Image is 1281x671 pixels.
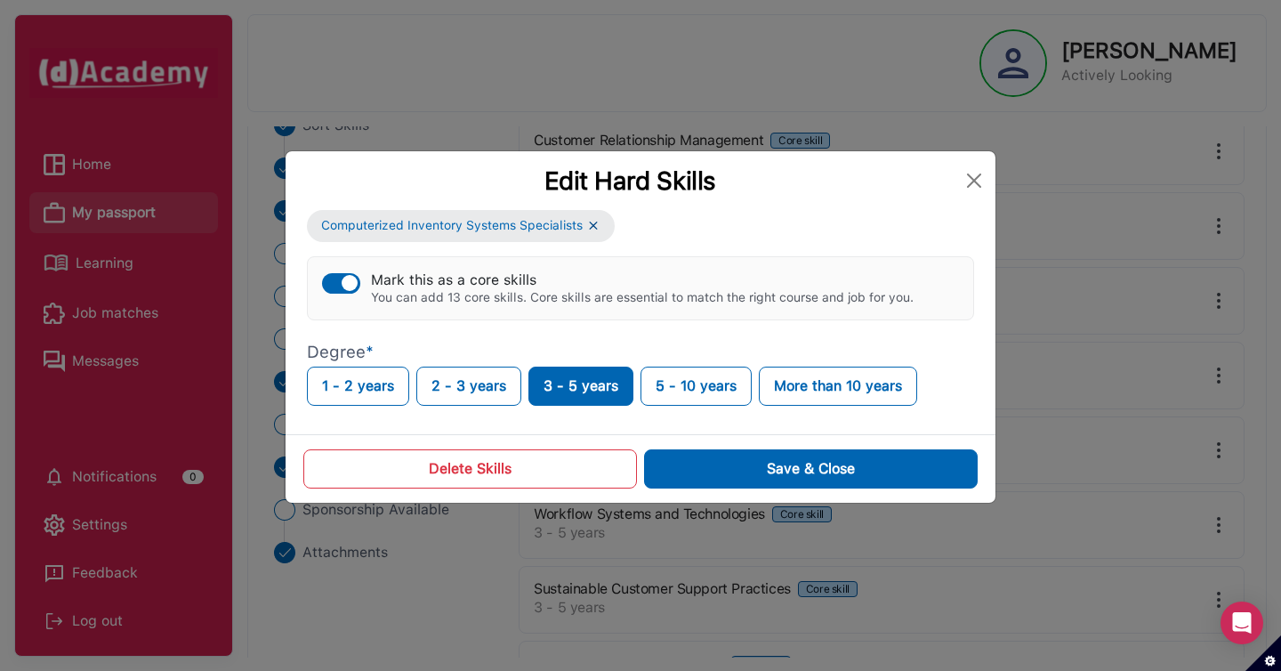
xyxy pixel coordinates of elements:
button: Computerized Inventory Systems Specialists [307,210,615,242]
button: 3 - 5 years [528,367,633,406]
img: x [586,218,600,233]
button: 2 - 3 years [416,367,521,406]
div: You can add 13 core skills. Core skills are essential to match the right course and job for you. [371,290,914,305]
button: More than 10 years [759,367,917,406]
button: Close [960,166,988,195]
div: Mark this as a core skills [371,271,914,288]
span: Computerized Inventory Systems Specialists [321,216,583,235]
button: 5 - 10 years [640,367,752,406]
button: Mark this as a core skillsYou can add 13 core skills. Core skills are essential to match the righ... [322,273,360,294]
div: Open Intercom Messenger [1221,602,1263,644]
button: 1 - 2 years [307,367,409,406]
div: Edit Hard Skills [300,166,960,196]
p: Degree [307,342,974,363]
button: Save & Close [644,449,978,489]
button: Set cookie preferences [1245,635,1281,671]
button: Delete Skills [303,449,637,489]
